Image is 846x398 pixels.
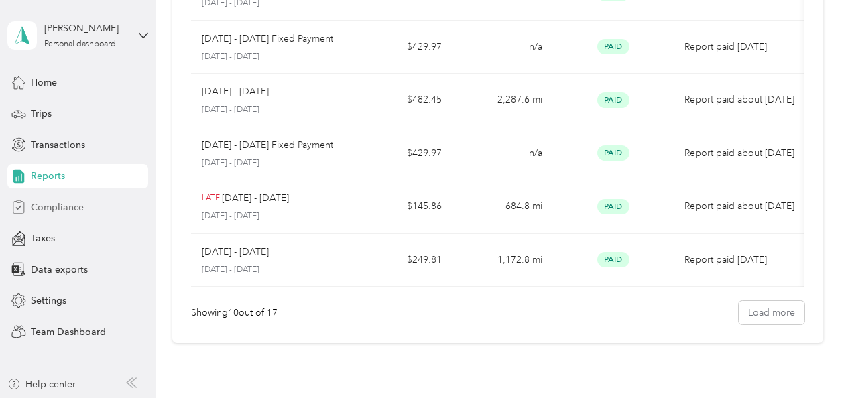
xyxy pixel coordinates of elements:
[202,192,220,204] p: LATE
[684,199,797,214] p: Report paid about [DATE]
[452,180,553,234] td: 684.8 mi
[352,127,452,181] td: $429.97
[452,127,553,181] td: n/a
[452,21,553,74] td: n/a
[191,306,278,320] div: Showing 10 out of 17
[222,191,289,206] p: [DATE] - [DATE]
[684,146,797,161] p: Report paid about [DATE]
[352,234,452,287] td: $249.81
[452,74,553,127] td: 2,287.6 mi
[352,74,452,127] td: $482.45
[31,293,66,308] span: Settings
[352,180,452,234] td: $145.86
[31,231,55,245] span: Taxes
[352,21,452,74] td: $429.97
[739,301,804,324] button: Load more
[7,377,76,391] button: Help center
[31,138,85,152] span: Transactions
[597,92,629,108] span: Paid
[31,107,52,121] span: Trips
[202,264,341,276] p: [DATE] - [DATE]
[684,40,797,54] p: Report paid [DATE]
[597,252,629,267] span: Paid
[31,169,65,183] span: Reports
[202,51,341,63] p: [DATE] - [DATE]
[31,76,57,90] span: Home
[202,210,341,222] p: [DATE] - [DATE]
[202,31,333,46] p: [DATE] - [DATE] Fixed Payment
[31,200,84,214] span: Compliance
[44,40,116,48] div: Personal dashboard
[202,245,269,259] p: [DATE] - [DATE]
[31,263,88,277] span: Data exports
[452,234,553,287] td: 1,172.8 mi
[44,21,128,36] div: [PERSON_NAME]
[597,199,629,214] span: Paid
[202,84,269,99] p: [DATE] - [DATE]
[684,253,797,267] p: Report paid [DATE]
[771,323,846,398] iframe: Everlance-gr Chat Button Frame
[684,92,797,107] p: Report paid about [DATE]
[597,145,629,161] span: Paid
[202,104,341,116] p: [DATE] - [DATE]
[202,157,341,170] p: [DATE] - [DATE]
[597,39,629,54] span: Paid
[202,138,333,153] p: [DATE] - [DATE] Fixed Payment
[31,325,106,339] span: Team Dashboard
